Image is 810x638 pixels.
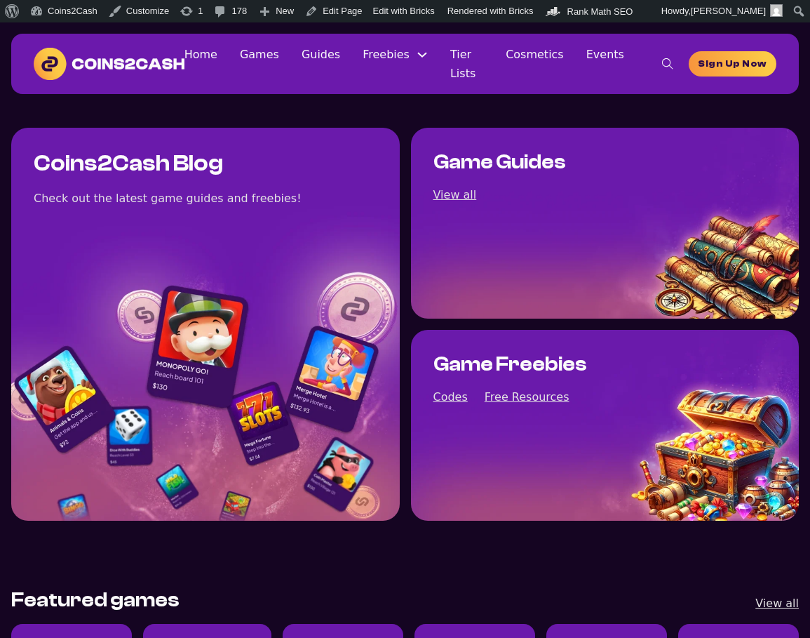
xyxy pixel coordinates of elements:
[506,45,564,64] a: Cosmetics
[755,594,799,613] a: View all games
[433,387,468,406] a: View all game codes
[567,6,633,17] span: Rank Math SEO
[647,50,689,78] button: toggle search
[691,6,766,16] span: [PERSON_NAME]
[240,45,279,64] a: Games
[417,49,428,60] button: Freebies Sub menu
[433,352,587,377] h2: Game Freebies
[34,48,184,80] img: Coins2Cash Logo
[485,387,569,406] a: View all posts about free resources
[11,588,180,613] h2: Featured games
[689,51,776,77] a: homepage
[34,189,302,208] div: Check out the latest game guides and freebies!
[34,150,223,178] h1: Coins2Cash Blog
[450,45,483,83] a: Tier Lists
[363,45,410,64] a: Freebies
[302,45,340,64] a: Guides
[433,150,566,175] h2: Game Guides
[586,45,624,64] a: Events
[184,45,217,64] a: Home
[433,185,477,204] a: View all game guides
